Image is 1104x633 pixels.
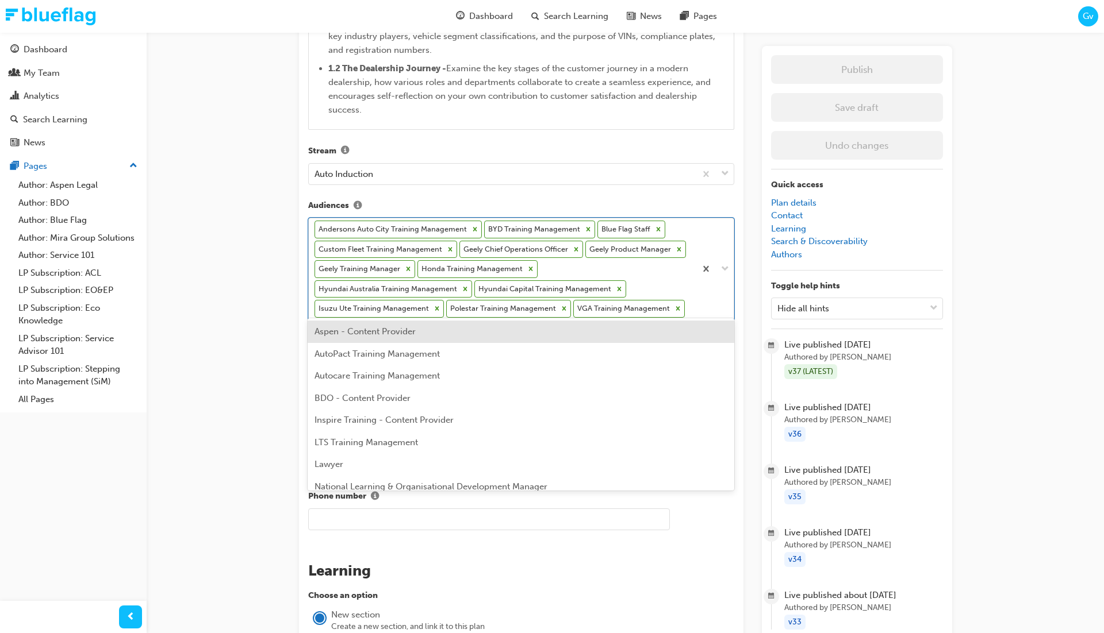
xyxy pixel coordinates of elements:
[784,489,806,505] div: v35
[366,489,384,504] button: Phone number
[10,138,19,148] span: news-icon
[771,210,803,221] a: Contact
[315,281,459,298] div: Hyundai Australia Training Management
[771,198,816,208] a: Plan details
[5,156,142,177] button: Pages
[771,249,802,260] a: Authors
[771,280,943,293] p: Toggle help hints
[768,464,775,478] span: calendar-icon
[354,202,362,211] span: info-icon
[10,115,18,125] span: search-icon
[598,221,652,238] div: Blue Flag Staff
[5,37,142,156] button: DashboardMy TeamAnalyticsSearch LearningNews
[1078,6,1098,26] button: Gv
[14,229,142,247] a: Author: Mira Group Solutions
[544,10,608,23] span: Search Learning
[10,91,19,102] span: chart-icon
[315,415,454,425] span: Inspire Training - Content Provider
[315,437,418,447] span: LTS Training Management
[315,393,411,403] span: BDO - Content Provider
[308,562,734,580] h2: Learning
[315,459,343,469] span: Lawyer
[5,109,142,130] a: Search Learning
[771,55,943,84] button: Publish
[768,339,775,353] span: calendar-icon
[24,160,47,173] div: Pages
[418,261,524,277] div: Honda Training Management
[784,526,942,539] span: Live published [DATE]
[10,45,19,55] span: guage-icon
[627,9,635,24] span: news-icon
[14,194,142,212] a: Author: BDO
[336,144,354,159] button: Stream
[14,211,142,229] a: Author: Blue Flag
[371,492,379,502] span: info-icon
[469,10,513,23] span: Dashboard
[721,167,729,182] span: down-icon
[6,7,95,25] img: Trak
[14,299,142,330] a: LP Subscription: Eco Knowledge
[784,427,806,442] div: v36
[24,67,60,80] div: My Team
[640,10,662,23] span: News
[574,300,672,317] div: VGA Training Management
[447,300,558,317] div: Polestar Training Management
[768,589,775,604] span: calendar-icon
[10,161,19,172] span: pages-icon
[328,63,713,115] span: Examine the key stages of the customer journey in a modern dealership, how various roles and depa...
[784,539,942,552] span: Authored by [PERSON_NAME]
[14,264,142,282] a: LP Subscription: ACL
[784,414,942,427] span: Authored by [PERSON_NAME]
[784,552,806,568] div: v34
[331,608,734,622] div: New section
[460,241,570,258] div: Geely Chief Operations Officer
[308,144,734,159] label: Stream
[349,199,366,214] button: Audiences
[315,167,373,180] div: Auto Induction
[784,464,942,477] span: Live published [DATE]
[475,281,613,298] div: Hyundai Capital Training Management
[777,302,829,315] div: Hide all hints
[14,360,142,391] a: LP Subscription: Stepping into Management (SiM)
[315,326,416,337] span: Aspen - Content Provider
[771,179,943,192] p: Quick access
[771,223,806,234] a: Learning
[784,589,942,602] span: Live published about [DATE]
[315,349,440,359] span: AutoPact Training Management
[24,43,67,56] div: Dashboard
[618,5,671,28] a: news-iconNews
[14,281,142,299] a: LP Subscription: EO&EP
[784,476,942,489] span: Authored by [PERSON_NAME]
[784,401,942,414] span: Live published [DATE]
[671,5,726,28] a: pages-iconPages
[522,5,618,28] a: search-iconSearch Learning
[328,17,718,55] span: Explore dealership functions and roles, the role of franchised dealerships, key industry players,...
[784,364,837,380] div: v37 (LATEST)
[456,9,465,24] span: guage-icon
[315,481,547,492] span: National Learning & Organisational Development Manager
[315,300,431,317] div: Isuzu Ute Training Management
[1083,10,1094,23] span: Gv
[308,589,734,603] p: Choose an option
[14,176,142,194] a: Author: Aspen Legal
[10,68,19,79] span: people-icon
[331,621,734,632] div: Create a new section, and link it to this plan
[341,146,349,156] span: info-icon
[784,338,942,352] span: Live published [DATE]
[129,159,137,173] span: up-icon
[771,131,943,160] button: Undo changes
[315,261,402,277] div: Geely Training Manager
[485,221,582,238] div: BYD Training Management
[5,132,142,153] a: News
[315,241,444,258] div: Custom Fleet Training Management
[693,10,717,23] span: Pages
[784,351,942,364] span: Authored by [PERSON_NAME]
[771,236,868,246] a: Search & Discoverability
[5,39,142,60] a: Dashboard
[315,221,469,238] div: Andersons Auto City Training Management
[24,136,45,149] div: News
[930,301,938,316] span: down-icon
[721,262,729,277] span: down-icon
